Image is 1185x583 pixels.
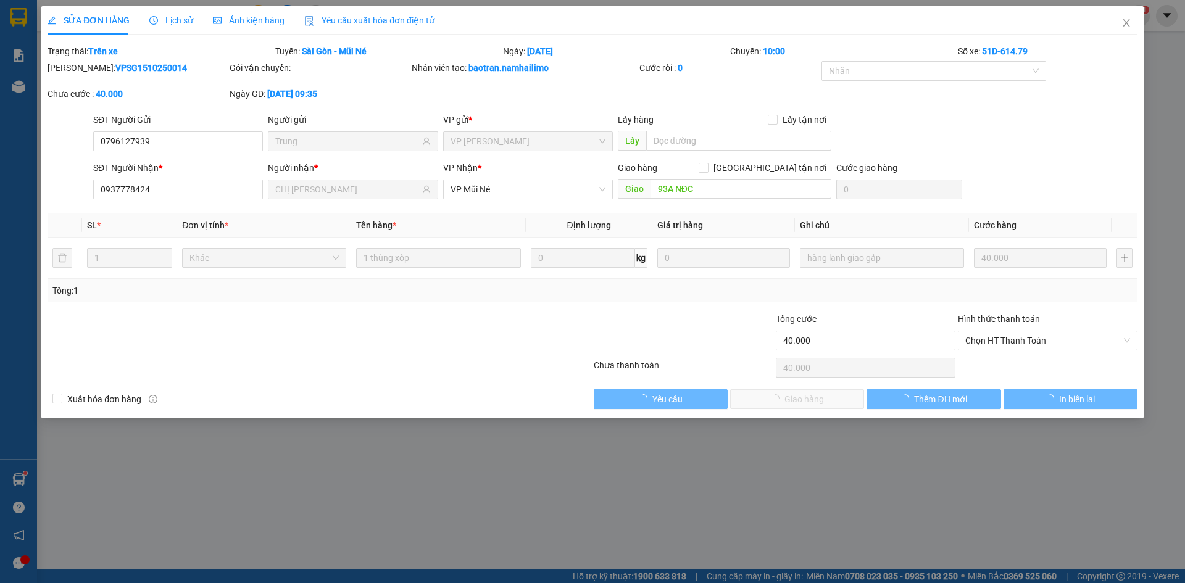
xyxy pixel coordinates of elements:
[48,16,56,25] span: edit
[800,248,964,268] input: Ghi Chú
[1116,248,1133,268] button: plus
[795,213,969,238] th: Ghi chú
[356,220,396,230] span: Tên hàng
[646,131,831,151] input: Dọc đường
[468,63,549,73] b: baotran.namhailimo
[115,63,187,73] b: VPSG1510250014
[443,113,613,126] div: VP gửi
[6,6,179,52] li: Nam Hải Limousine
[304,16,314,26] img: icon
[900,394,914,403] span: loading
[1059,392,1095,406] span: In biên lai
[592,358,775,380] div: Chưa thanh toán
[52,248,72,268] button: delete
[268,113,438,126] div: Người gửi
[639,61,819,75] div: Cước rồi :
[304,15,434,25] span: Yêu cầu xuất hóa đơn điện tử
[230,87,409,101] div: Ngày GD:
[451,180,605,199] span: VP Mũi Né
[412,61,637,75] div: Nhân viên tạo:
[230,61,409,75] div: Gói vận chuyển:
[958,314,1040,324] label: Hình thức thanh toán
[618,131,646,151] span: Lấy
[6,6,49,49] img: logo.jpg
[1004,389,1137,409] button: In biên lai
[502,44,730,58] div: Ngày:
[527,46,553,56] b: [DATE]
[443,163,478,173] span: VP Nhận
[965,331,1130,350] span: Chọn HT Thanh Toán
[1121,18,1131,28] span: close
[46,44,274,58] div: Trạng thái:
[867,389,1000,409] button: Thêm ĐH mới
[93,113,263,126] div: SĐT Người Gửi
[96,89,123,99] b: 40.000
[763,46,785,56] b: 10:00
[974,220,1017,230] span: Cước hàng
[213,15,285,25] span: Ảnh kiện hàng
[618,179,651,199] span: Giao
[729,44,957,58] div: Chuyến:
[6,67,85,80] li: VP VP Mũi Né
[302,46,367,56] b: Sài Gòn - Mũi Né
[48,87,227,101] div: Chưa cước :
[274,44,502,58] div: Tuyến:
[567,220,611,230] span: Định lượng
[422,137,431,146] span: user
[52,284,457,297] div: Tổng: 1
[778,113,831,126] span: Lấy tận nơi
[48,15,130,25] span: SỬA ĐƠN HÀNG
[1046,394,1059,403] span: loading
[652,392,683,406] span: Yêu cầu
[62,392,146,406] span: Xuất hóa đơn hàng
[657,220,703,230] span: Giá trị hàng
[836,180,962,199] input: Cước giao hàng
[149,16,158,25] span: clock-circle
[451,132,605,151] span: VP Phạm Ngũ Lão
[618,163,657,173] span: Giao hàng
[268,161,438,175] div: Người nhận
[639,394,652,403] span: loading
[189,249,339,267] span: Khác
[48,61,227,75] div: [PERSON_NAME]:
[1109,6,1144,41] button: Close
[651,179,831,199] input: Dọc đường
[267,89,317,99] b: [DATE] 09:35
[594,389,728,409] button: Yêu cầu
[356,248,520,268] input: VD: Bàn, Ghế
[275,183,419,196] input: Tên người nhận
[6,83,15,91] span: environment
[618,115,654,125] span: Lấy hàng
[709,161,831,175] span: [GEOGRAPHIC_DATA] tận nơi
[974,248,1107,268] input: 0
[213,16,222,25] span: picture
[635,248,647,268] span: kg
[149,395,157,403] span: info-circle
[678,63,683,73] b: 0
[776,314,817,324] span: Tổng cước
[182,220,228,230] span: Đơn vị tính
[836,163,897,173] label: Cước giao hàng
[957,44,1139,58] div: Số xe:
[730,389,864,409] button: Giao hàng
[422,185,431,194] span: user
[982,46,1028,56] b: 51D-614.79
[275,134,419,148] input: Tên người gửi
[657,248,790,268] input: 0
[149,15,193,25] span: Lịch sử
[93,161,263,175] div: SĐT Người Nhận
[85,67,164,107] li: VP VP [PERSON_NAME] Lão
[87,220,97,230] span: SL
[914,392,967,406] span: Thêm ĐH mới
[88,46,118,56] b: Trên xe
